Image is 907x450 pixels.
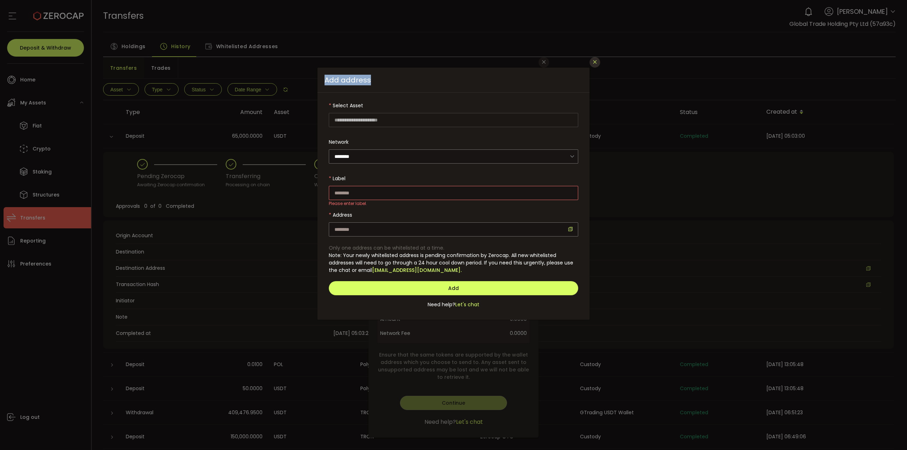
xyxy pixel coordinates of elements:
span: Let's chat [455,301,479,308]
div: Please enter label. [329,200,367,206]
div: 聊天小组件 [824,374,907,450]
a: [EMAIL_ADDRESS][DOMAIN_NAME]. [372,267,462,274]
button: Close [590,57,600,68]
iframe: Chat Widget [824,374,907,450]
span: Add [448,285,459,292]
div: dialog [317,68,590,320]
button: Add [329,281,578,295]
span: Need help? [428,301,455,308]
span: Note: Your newly whitelisted address is pending confirmation by Zerocap. All new whitelisted addr... [329,252,573,274]
span: Add address [317,68,590,93]
span: Only one address can be whitelisted at a time. [329,244,444,251]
